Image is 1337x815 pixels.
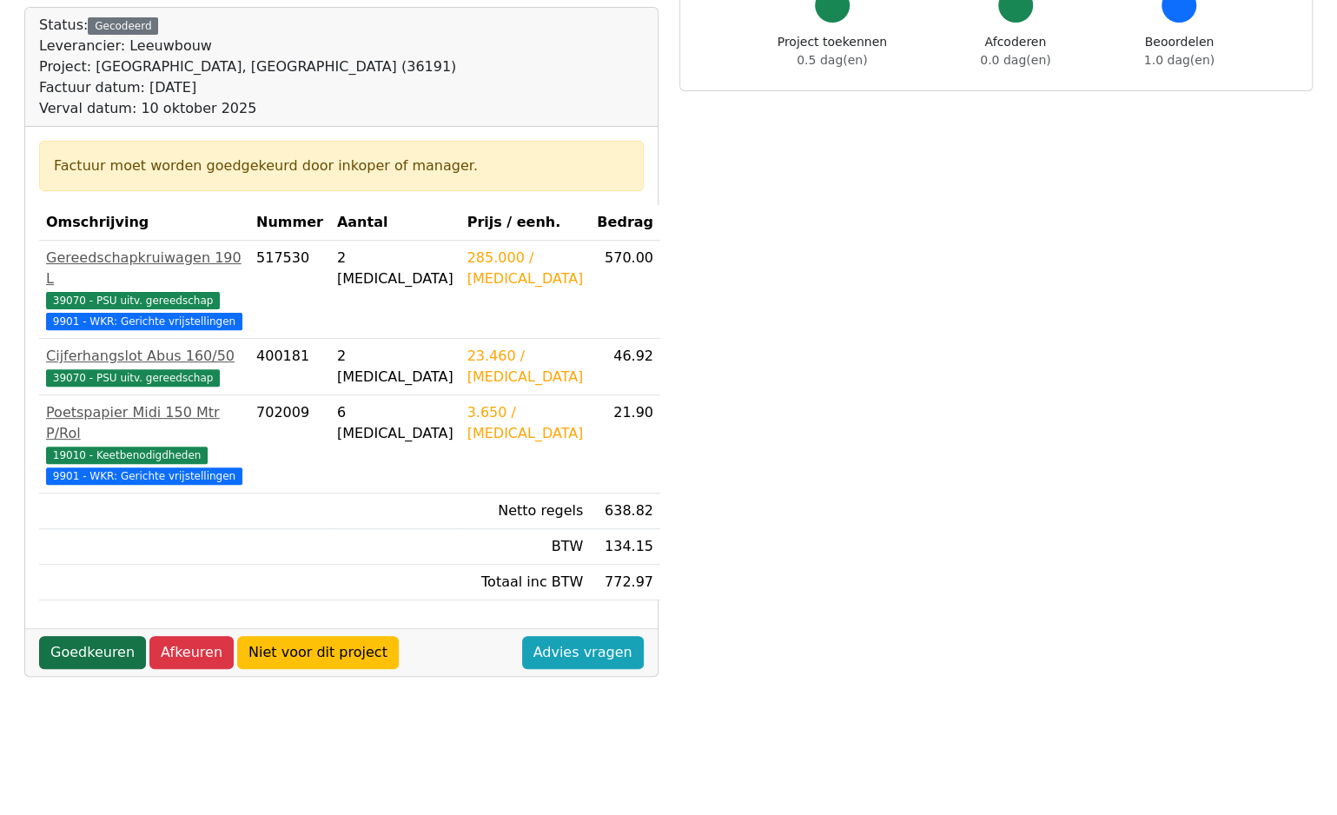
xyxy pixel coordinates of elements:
[522,636,644,669] a: Advies vragen
[46,402,242,486] a: Poetspapier Midi 150 Mtr P/Rol19010 - Keetbenodigdheden 9901 - WKR: Gerichte vrijstellingen
[337,402,453,444] div: 6 [MEDICAL_DATA]
[249,205,330,241] th: Nummer
[778,33,887,70] div: Project toekennen
[460,494,591,529] td: Netto regels
[460,205,591,241] th: Prijs / eenh.
[980,53,1050,67] span: 0.0 dag(en)
[590,529,660,565] td: 134.15
[590,395,660,494] td: 21.90
[460,565,591,600] td: Totaal inc BTW
[330,205,460,241] th: Aantal
[54,156,629,176] div: Factuur moet worden goedgekeurd door inkoper of manager.
[46,313,242,330] span: 9901 - WKR: Gerichte vrijstellingen
[39,36,456,56] div: Leverancier: Leeuwbouw
[467,248,584,289] div: 285.000 / [MEDICAL_DATA]
[46,447,208,464] span: 19010 - Keetbenodigdheden
[237,636,399,669] a: Niet voor dit project
[590,205,660,241] th: Bedrag
[467,402,584,444] div: 3.650 / [MEDICAL_DATA]
[249,339,330,395] td: 400181
[1144,33,1215,70] div: Beoordelen
[590,494,660,529] td: 638.82
[46,369,220,387] span: 39070 - PSU uitv. gereedschap
[39,205,249,241] th: Omschrijving
[467,346,584,388] div: 23.460 / [MEDICAL_DATA]
[46,402,242,444] div: Poetspapier Midi 150 Mtr P/Rol
[46,292,220,309] span: 39070 - PSU uitv. gereedschap
[46,346,242,367] div: Cijferhangslot Abus 160/50
[39,98,456,119] div: Verval datum: 10 oktober 2025
[337,248,453,289] div: 2 [MEDICAL_DATA]
[39,56,456,77] div: Project: [GEOGRAPHIC_DATA], [GEOGRAPHIC_DATA] (36191)
[46,467,242,485] span: 9901 - WKR: Gerichte vrijstellingen
[590,565,660,600] td: 772.97
[337,346,453,388] div: 2 [MEDICAL_DATA]
[249,395,330,494] td: 702009
[46,248,242,331] a: Gereedschapkruiwagen 190 L39070 - PSU uitv. gereedschap 9901 - WKR: Gerichte vrijstellingen
[590,339,660,395] td: 46.92
[39,15,456,119] div: Status:
[88,17,158,35] div: Gecodeerd
[46,346,242,388] a: Cijferhangslot Abus 160/5039070 - PSU uitv. gereedschap
[249,241,330,339] td: 517530
[46,248,242,289] div: Gereedschapkruiwagen 190 L
[149,636,234,669] a: Afkeuren
[980,33,1050,70] div: Afcoderen
[590,241,660,339] td: 570.00
[460,529,591,565] td: BTW
[39,636,146,669] a: Goedkeuren
[797,53,867,67] span: 0.5 dag(en)
[1144,53,1215,67] span: 1.0 dag(en)
[39,77,456,98] div: Factuur datum: [DATE]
